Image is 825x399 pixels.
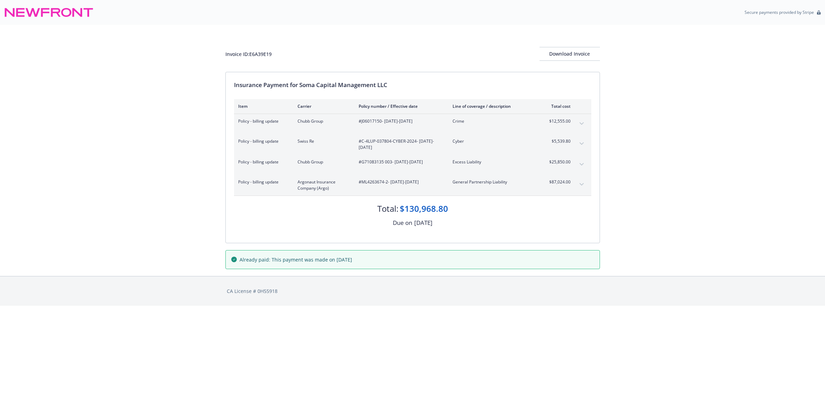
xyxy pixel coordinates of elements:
[545,138,571,144] span: $5,539.80
[453,118,534,124] span: Crime
[576,118,587,129] button: expand content
[545,103,571,109] div: Total cost
[453,179,534,185] span: General Partnership Liability
[414,218,433,227] div: [DATE]
[238,138,287,144] span: Policy - billing update
[453,159,534,165] span: Excess Liability
[540,47,600,61] button: Download Invoice
[227,287,599,295] div: CA License # 0H55918
[298,103,348,109] div: Carrier
[576,179,587,190] button: expand content
[298,179,348,191] span: Argonaut Insurance Company (Argo)
[298,118,348,124] span: Chubb Group
[540,47,600,60] div: Download Invoice
[298,138,348,144] span: Swiss Re
[359,103,441,109] div: Policy number / Effective date
[359,138,441,151] span: #C-4LUP-037804-CYBER-2024 - [DATE]-[DATE]
[298,159,348,165] span: Chubb Group
[359,159,441,165] span: #G71083135 003 - [DATE]-[DATE]
[238,103,287,109] div: Item
[359,118,441,124] span: #J06017150 - [DATE]-[DATE]
[545,179,571,185] span: $87,024.00
[393,218,412,227] div: Due on
[400,203,448,215] div: $130,968.80
[234,80,591,89] div: Insurance Payment for Soma Capital Management LLC
[238,118,287,124] span: Policy - billing update
[377,203,398,215] div: Total:
[545,159,571,165] span: $25,850.00
[234,134,591,155] div: Policy - billing updateSwiss Re#C-4LUP-037804-CYBER-2024- [DATE]-[DATE]Cyber$5,539.80expand content
[240,256,352,263] span: Already paid: This payment was made on [DATE]
[234,175,591,196] div: Policy - billing updateArgonaut Insurance Company (Argo)#ML4263674-2- [DATE]-[DATE]General Partne...
[238,159,287,165] span: Policy - billing update
[453,138,534,144] span: Cyber
[453,103,534,109] div: Line of coverage / description
[234,155,591,175] div: Policy - billing updateChubb Group#G71083135 003- [DATE]-[DATE]Excess Liability$25,850.00expand c...
[234,114,591,134] div: Policy - billing updateChubb Group#J06017150- [DATE]-[DATE]Crime$12,555.00expand content
[359,179,441,185] span: #ML4263674-2 - [DATE]-[DATE]
[225,50,272,58] div: Invoice ID: E6A39E19
[238,179,287,185] span: Policy - billing update
[576,138,587,149] button: expand content
[545,118,571,124] span: $12,555.00
[745,9,814,15] p: Secure payments provided by Stripe
[576,159,587,170] button: expand content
